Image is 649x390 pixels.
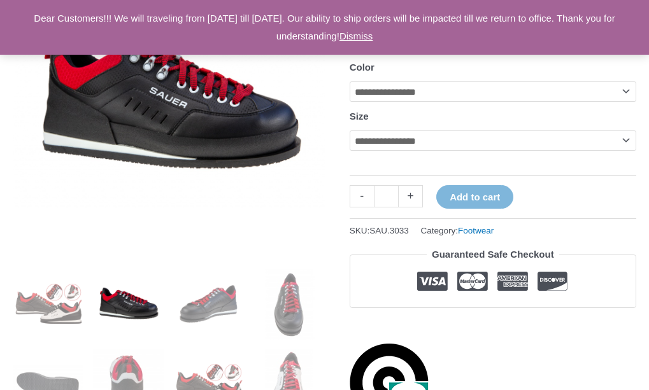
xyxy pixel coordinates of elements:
input: Product quantity [374,185,399,207]
a: Dismiss [339,31,373,41]
span: Category: [421,223,494,239]
img: SAUER Pistol Shoes "EASY TOP" [13,269,83,340]
img: SAUER Pistol Shoes "EASY TOP" - Image 2 [93,269,164,340]
label: Size [350,111,369,122]
iframe: Customer reviews powered by Trustpilot [350,317,636,333]
a: Footwear [458,226,494,235]
legend: Guaranteed Safe Checkout [427,246,559,263]
img: SAUER Pistol Shoes "EASY TOP" - Image 4 [253,269,324,340]
button: Add to cart [436,185,513,209]
img: SAUER Pistol Shoes "EASY TOP" - Image 3 [173,269,244,340]
a: - [350,185,374,207]
label: Color [350,62,374,73]
span: SAU.3033 [369,226,409,235]
a: + [399,185,423,207]
span: SKU: [350,223,409,239]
